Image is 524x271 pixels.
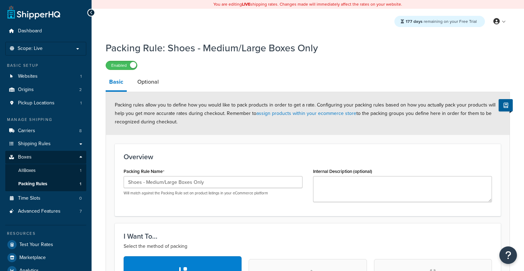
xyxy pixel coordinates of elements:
[5,151,86,164] a: Boxes
[106,41,501,55] h1: Packing Rule: Shoes - Medium/Large Boxes Only
[5,83,86,96] li: Origins
[79,195,82,201] span: 0
[124,153,492,161] h3: Overview
[5,192,86,205] li: Time Slots
[124,242,492,251] p: Select the method of packing
[5,117,86,123] div: Manage Shipping
[115,101,495,125] span: Packing rules allow you to define how you would like to pack products in order to get a rate. Con...
[80,208,82,214] span: 7
[18,195,40,201] span: Time Slots
[256,110,356,117] a: assign products within your ecommerce store
[18,154,32,160] span: Boxes
[80,181,81,187] span: 1
[406,18,423,25] strong: 177 days
[79,128,82,134] span: 8
[18,100,55,106] span: Pickup Locations
[124,232,492,240] h3: I Want To...
[80,100,82,106] span: 1
[5,97,86,110] li: Pickup Locations
[80,168,81,174] span: 1
[19,242,53,248] span: Test Your Rates
[18,168,36,174] span: All Boxes
[124,191,302,196] p: Will match against the Packing Rule set on product listings in your eCommerce platform
[5,70,86,83] a: Websites1
[5,151,86,191] li: Boxes
[5,238,86,251] a: Test Your Rates
[313,169,372,174] label: Internal Description (optional)
[5,205,86,218] a: Advanced Features7
[499,246,517,264] button: Open Resource Center
[242,1,250,7] b: LIVE
[79,87,82,93] span: 2
[5,205,86,218] li: Advanced Features
[5,124,86,137] a: Carriers8
[5,178,86,191] a: Packing Rules1
[406,18,477,25] span: remaining on your Free Trial
[5,97,86,110] a: Pickup Locations1
[19,255,46,261] span: Marketplace
[134,73,162,90] a: Optional
[80,73,82,79] span: 1
[124,169,164,174] label: Packing Rule Name
[5,63,86,69] div: Basic Setup
[18,28,42,34] span: Dashboard
[18,128,35,134] span: Carriers
[5,192,86,205] a: Time Slots0
[5,83,86,96] a: Origins2
[18,208,61,214] span: Advanced Features
[18,87,34,93] span: Origins
[5,178,86,191] li: Packing Rules
[5,137,86,150] a: Shipping Rules
[18,46,43,52] span: Scope: Live
[18,73,38,79] span: Websites
[5,251,86,264] a: Marketplace
[5,70,86,83] li: Websites
[5,164,86,177] a: AllBoxes1
[106,61,137,70] label: Enabled
[18,181,47,187] span: Packing Rules
[5,124,86,137] li: Carriers
[18,141,51,147] span: Shipping Rules
[106,73,127,92] a: Basic
[499,99,513,111] button: Show Help Docs
[5,231,86,237] div: Resources
[5,25,86,38] a: Dashboard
